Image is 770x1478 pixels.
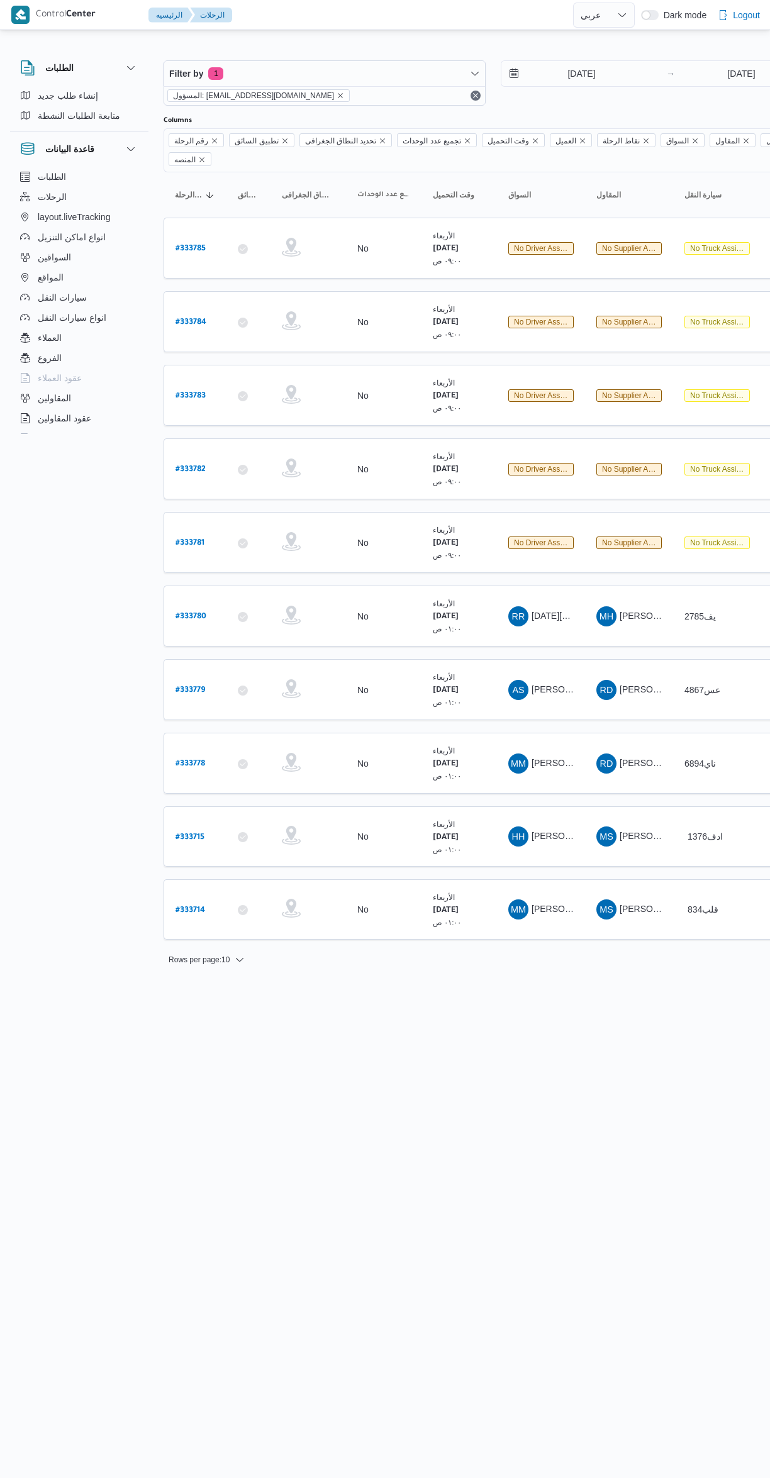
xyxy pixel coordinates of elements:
label: Columns [164,116,192,126]
button: قاعدة البيانات [20,142,138,157]
span: No supplier assigned [602,244,674,253]
button: المواقع [15,267,143,287]
span: Filter by [169,66,203,81]
span: سيارات النقل [38,290,87,305]
span: المقاول [715,134,740,148]
button: سيارة النقل [679,185,755,205]
button: layout.liveTracking [15,207,143,227]
a: #333779 [176,681,205,698]
span: نقاط الرحلة [597,133,655,147]
span: AS [512,680,524,700]
span: No Driver Assigned [508,316,574,328]
input: Press the down key to open a popover containing a calendar. [501,61,644,86]
span: No Driver Assigned [508,463,574,475]
span: العميل [555,134,576,148]
small: ٠٩:٠٠ ص [433,477,462,486]
small: الأربعاء [433,673,455,681]
div: No [357,611,369,622]
a: #333714 [176,901,205,918]
button: تحديد النطاق الجغرافى [277,185,340,205]
button: Filter by1 active filters [164,61,485,86]
span: يف2785 [684,611,716,621]
span: RD [600,753,613,774]
span: اجهزة التليفون [38,431,90,446]
div: Hada Hassan Hassan Muhammad Yousf [508,826,528,847]
b: [DATE] [433,686,459,695]
b: [DATE] [433,465,459,474]
a: #333782 [176,460,206,477]
button: الطلبات [20,60,138,75]
b: Center [66,10,96,20]
span: المقاول [596,190,621,200]
span: Logout [733,8,760,23]
b: [DATE] [433,760,459,769]
h3: قاعدة البيانات [45,142,94,157]
div: No [357,243,369,254]
a: #333778 [176,755,205,772]
span: No Truck Assigned [684,316,750,328]
span: MS [600,826,613,847]
span: المسؤول: [EMAIL_ADDRESS][DOMAIN_NAME] [173,90,334,101]
span: [PERSON_NAME] [PERSON_NAME] [620,610,767,620]
span: No Supplier Assigned [596,389,662,402]
div: → [666,69,675,78]
span: رقم الرحلة [169,133,224,147]
b: # 333778 [176,760,205,769]
small: الأربعاء [433,893,455,901]
span: المواقع [38,270,64,285]
span: No Supplier Assigned [596,316,662,328]
span: رقم الرحلة [174,134,208,148]
span: No supplier assigned [602,391,674,400]
span: رقم الرحلة; Sorted in descending order [175,190,203,200]
button: remove selected entity [337,92,344,99]
div: No [357,684,369,696]
span: متابعة الطلبات النشطة [38,108,120,123]
small: الأربعاء [433,599,455,608]
span: عس4867 [684,685,720,695]
div: Rajh Dhba Muhni Msaad [596,680,617,700]
span: المسؤول: mostafa.elrouby@illa.com.eg [167,89,350,102]
span: No Driver Assigned [508,242,574,255]
span: السواقين [38,250,71,265]
span: الرحلات [38,189,67,204]
svg: Sorted in descending order [205,190,215,200]
span: Rows per page : 10 [169,952,230,967]
span: MS [600,899,613,920]
div: Muhammad Slah Abad Alhada Abad Alhamaid [596,899,617,920]
a: #333785 [176,240,206,257]
span: تجميع عدد الوحدات [397,133,477,147]
span: تحديد النطاق الجغرافى [282,190,335,200]
button: Remove تحديد النطاق الجغرافى from selection in this group [379,137,386,145]
span: No driver assigned [514,318,579,326]
div: Abadalrahamun Said Muhammad Yousf [508,680,528,700]
span: No Truck Assigned [684,242,750,255]
a: #333715 [176,828,204,845]
div: Mustfa Mahmood Kaml Muhammad [508,899,528,920]
button: Remove [468,88,483,103]
b: # 333785 [176,245,206,253]
small: ٠٩:٠٠ ص [433,404,462,412]
div: No [357,390,369,401]
span: الفروع [38,350,62,365]
button: Logout [713,3,765,28]
span: No Supplier Assigned [596,536,662,549]
small: الأربعاء [433,305,455,313]
span: No truck assigned [690,244,753,253]
span: وقت التحميل [482,133,545,147]
small: ٠١:٠٠ ص [433,845,462,853]
span: No truck assigned [690,465,753,474]
span: [PERSON_NAME] [PERSON_NAME] [532,831,679,841]
small: الأربعاء [433,820,455,828]
button: الطلبات [15,167,143,187]
button: وقت التحميل [428,185,491,205]
span: No driver assigned [514,538,579,547]
b: # 333783 [176,392,206,401]
span: No Truck Assigned [684,389,750,402]
a: #333781 [176,534,204,551]
a: #333780 [176,608,206,625]
small: ٠٩:٠٠ ص [433,330,462,338]
span: layout.liveTracking [38,209,110,225]
button: Remove تطبيق السائق from selection in this group [281,137,289,145]
b: [DATE] [433,539,459,548]
div: No [357,316,369,328]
